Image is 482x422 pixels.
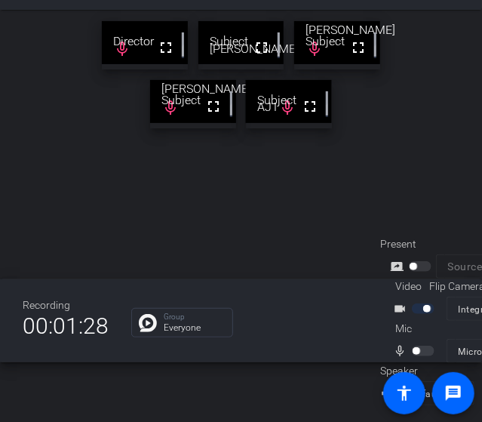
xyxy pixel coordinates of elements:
div: Subject [198,21,284,62]
img: Chat Icon [139,314,157,332]
p: Group [164,313,225,321]
p: Everyone [164,323,225,332]
div: Director [102,21,188,62]
mat-icon: screen_share_outline [391,257,409,276]
div: Speaker [380,363,471,379]
span: Video [395,279,422,294]
span: 00:01:28 [23,307,109,344]
mat-icon: volume_up [380,384,398,402]
div: Subject [150,80,236,121]
div: Recording [23,297,109,313]
div: Subject [246,80,332,121]
mat-icon: mic_none [394,342,412,360]
mat-icon: accessibility [395,384,413,402]
mat-icon: message [444,384,462,402]
mat-icon: videocam_outline [394,300,412,318]
div: Subject [294,21,380,62]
